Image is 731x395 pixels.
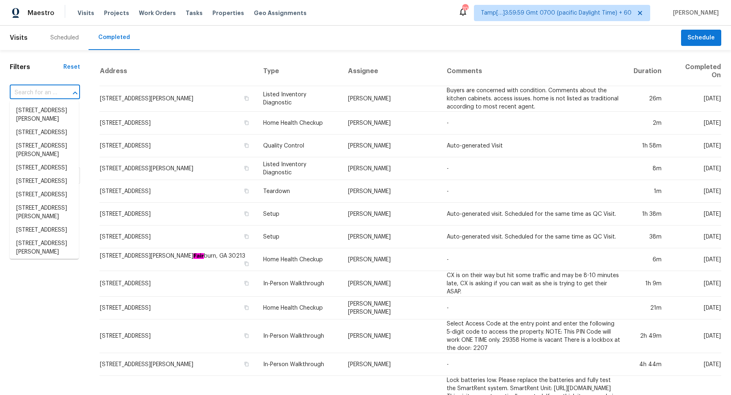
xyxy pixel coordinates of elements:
td: [STREET_ADDRESS][PERSON_NAME] burn, GA 30213 [99,248,257,271]
td: [DATE] [668,112,721,135]
td: - [440,180,627,203]
td: In-Person Walkthrough [257,271,342,297]
td: 6m [627,248,668,271]
td: [PERSON_NAME] [342,353,440,376]
td: Auto-generated visit. Scheduled for the same time as QC Visit. [440,203,627,226]
li: [STREET_ADDRESS][PERSON_NAME] [10,139,79,161]
td: [PERSON_NAME] [342,157,440,180]
td: [PERSON_NAME] [342,203,440,226]
td: Home Health Checkup [257,112,342,135]
span: Tamp[…]3:59:59 Gmt 0700 (pacific Daylight Time) + 60 [481,9,632,17]
td: 26m [627,86,668,112]
button: Copy Address [243,360,250,368]
th: Duration [627,56,668,86]
td: 2m [627,112,668,135]
div: Completed [98,33,130,41]
td: In-Person Walkthrough [257,319,342,353]
button: Copy Address [243,304,250,311]
button: Copy Address [243,260,250,267]
button: Copy Address [243,280,250,287]
td: [DATE] [668,180,721,203]
span: Visits [10,29,28,47]
div: 703 [462,5,468,13]
td: Home Health Checkup [257,248,342,271]
td: - [440,112,627,135]
td: [DATE] [668,297,721,319]
span: [PERSON_NAME] [670,9,719,17]
span: Tasks [186,10,203,16]
span: Maestro [28,9,54,17]
input: Search for an address... [10,87,57,99]
td: Select Access Code at the entry point and enter the following 5-digit code to access the property... [440,319,627,353]
span: Work Orders [139,9,176,17]
th: Comments [440,56,627,86]
div: Scheduled [50,34,79,42]
td: - [440,157,627,180]
h1: Filters [10,63,63,71]
td: 21m [627,297,668,319]
td: 38m [627,226,668,248]
td: [STREET_ADDRESS] [99,203,257,226]
th: Type [257,56,342,86]
td: Setup [257,226,342,248]
td: - [440,297,627,319]
button: Copy Address [243,95,250,102]
li: [STREET_ADDRESS] [10,188,79,202]
td: 4h 44m [627,353,668,376]
td: [STREET_ADDRESS] [99,135,257,157]
td: [PERSON_NAME] [342,135,440,157]
td: Setup [257,203,342,226]
li: [STREET_ADDRESS][PERSON_NAME] [10,104,79,126]
li: [STREET_ADDRESS][PERSON_NAME] [10,237,79,259]
td: [DATE] [668,319,721,353]
td: [STREET_ADDRESS] [99,297,257,319]
button: Copy Address [243,142,250,149]
li: [STREET_ADDRESS] [10,126,79,139]
td: [STREET_ADDRESS][PERSON_NAME] [99,353,257,376]
td: CX is on their way but hit some traffic and may be 8-10 minutes late, CX is asking if you can wai... [440,271,627,297]
td: [STREET_ADDRESS] [99,271,257,297]
td: 1m [627,180,668,203]
button: Schedule [681,30,721,46]
td: In-Person Walkthrough [257,353,342,376]
button: Copy Address [243,165,250,172]
td: [PERSON_NAME] [342,86,440,112]
td: [PERSON_NAME] [342,271,440,297]
td: Auto-generated Visit [440,135,627,157]
td: [PERSON_NAME] [PERSON_NAME] [342,297,440,319]
span: Geo Assignments [254,9,307,17]
td: - [440,353,627,376]
td: [PERSON_NAME] [342,319,440,353]
ah_el_jm_1744357264141: Fair [193,253,204,259]
td: Teardown [257,180,342,203]
button: Copy Address [243,233,250,240]
button: Close [69,87,81,99]
td: [DATE] [668,271,721,297]
span: Properties [212,9,244,17]
td: [DATE] [668,203,721,226]
button: Copy Address [243,210,250,217]
td: Buyers are concerned with condition. Comments about the kitchen cabinets. access issues. home is ... [440,86,627,112]
span: Projects [104,9,129,17]
td: 1h 38m [627,203,668,226]
td: Listed Inventory Diagnostic [257,86,342,112]
td: 2h 49m [627,319,668,353]
button: Copy Address [243,187,250,195]
td: [STREET_ADDRESS][PERSON_NAME] [99,86,257,112]
td: Quality Control [257,135,342,157]
td: [DATE] [668,226,721,248]
td: [DATE] [668,353,721,376]
td: [STREET_ADDRESS] [99,112,257,135]
td: [DATE] [668,248,721,271]
td: - [440,248,627,271]
td: [DATE] [668,157,721,180]
li: [STREET_ADDRESS] [10,224,79,237]
button: Copy Address [243,119,250,126]
td: [STREET_ADDRESS] [99,226,257,248]
li: [STREET_ADDRESS] [10,161,79,175]
td: 8m [627,157,668,180]
td: 1h 58m [627,135,668,157]
div: Reset [63,63,80,71]
td: [STREET_ADDRESS][PERSON_NAME] [99,157,257,180]
td: [PERSON_NAME] [342,112,440,135]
